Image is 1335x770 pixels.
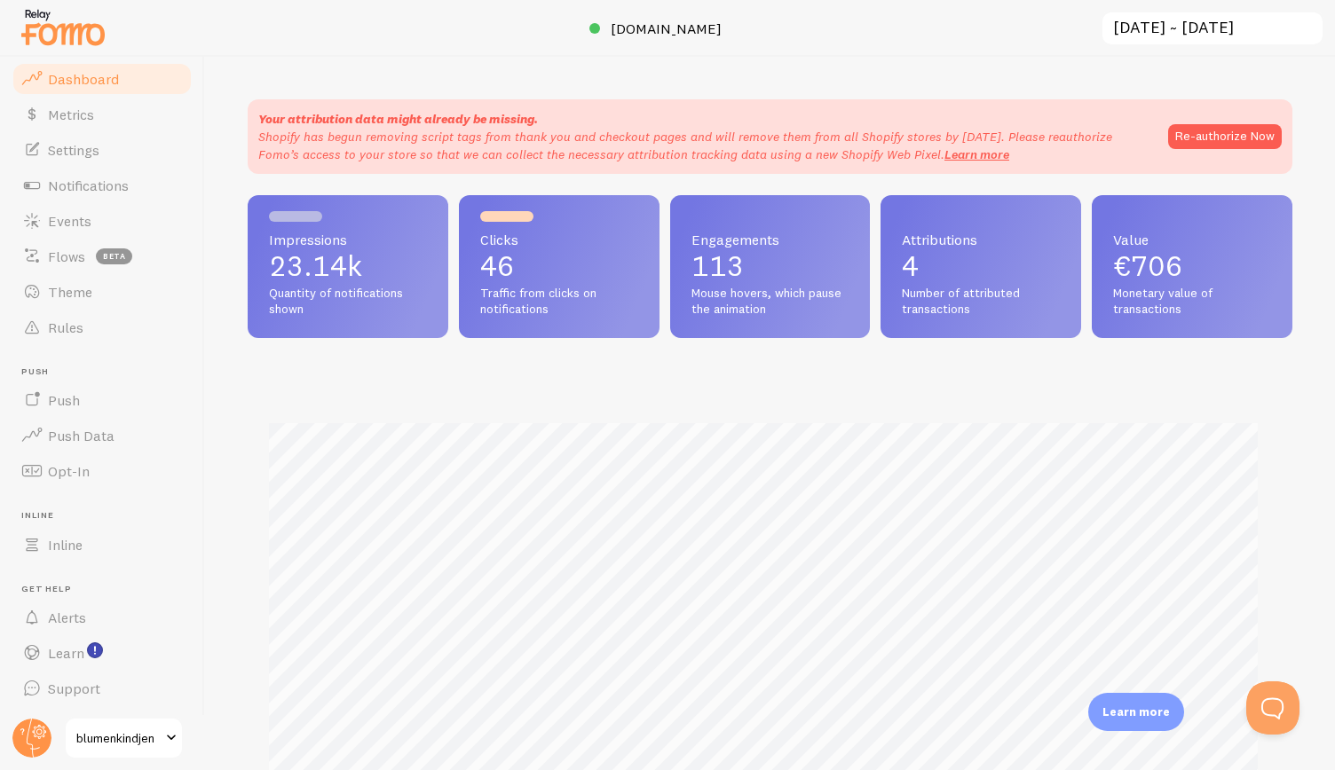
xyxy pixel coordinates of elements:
span: €706 [1113,248,1182,283]
strong: Your attribution data might already be missing. [258,111,538,127]
p: 113 [691,252,849,280]
a: Dashboard [11,61,194,97]
a: Learn more [944,146,1009,162]
span: Inline [21,510,194,522]
p: Shopify has begun removing script tags from thank you and checkout pages and will remove them fro... [258,128,1150,163]
span: Opt-In [48,462,90,480]
p: 46 [480,252,638,280]
span: Push Data [48,427,115,444]
a: Settings [11,132,194,168]
a: Flows beta [11,239,194,274]
a: Events [11,203,194,239]
svg: <p>Watch New Feature Tutorials!</p> [87,642,103,658]
span: Metrics [48,106,94,123]
p: 23.14k [269,252,427,280]
a: Opt-In [11,453,194,489]
div: Learn more [1088,693,1184,731]
span: Attributions [902,232,1060,247]
span: Impressions [269,232,427,247]
p: 4 [902,252,1060,280]
button: Re-authorize Now [1168,124,1282,149]
a: Alerts [11,600,194,635]
a: Notifications [11,168,194,203]
a: Rules [11,310,194,345]
span: Support [48,680,100,697]
span: Engagements [691,232,849,247]
span: Quantity of notifications shown [269,286,427,317]
img: fomo-relay-logo-orange.svg [19,4,107,50]
span: Mouse hovers, which pause the animation [691,286,849,317]
span: Settings [48,141,99,159]
span: Events [48,212,91,230]
span: Learn [48,644,84,662]
span: Inline [48,536,83,554]
span: Clicks [480,232,638,247]
span: Notifications [48,177,129,194]
a: Metrics [11,97,194,132]
span: beta [96,248,132,264]
a: Push [11,382,194,418]
a: Theme [11,274,194,310]
span: Theme [48,283,92,301]
span: Push [48,391,80,409]
iframe: Help Scout Beacon - Open [1246,681,1299,735]
span: Flows [48,247,85,265]
p: Learn more [1102,703,1170,720]
a: Inline [11,527,194,562]
span: Alerts [48,609,86,626]
span: blumenkindjen [76,727,161,749]
span: Value [1113,232,1271,247]
span: Dashboard [48,70,119,88]
span: Get Help [21,584,194,595]
span: Monetary value of transactions [1113,286,1271,317]
a: blumenkindjen [64,717,184,759]
a: Push Data [11,418,194,453]
span: Push [21,366,194,378]
span: Rules [48,318,83,336]
span: Traffic from clicks on notifications [480,286,638,317]
a: Support [11,671,194,706]
span: Number of attributed transactions [902,286,1060,317]
a: Learn [11,635,194,671]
